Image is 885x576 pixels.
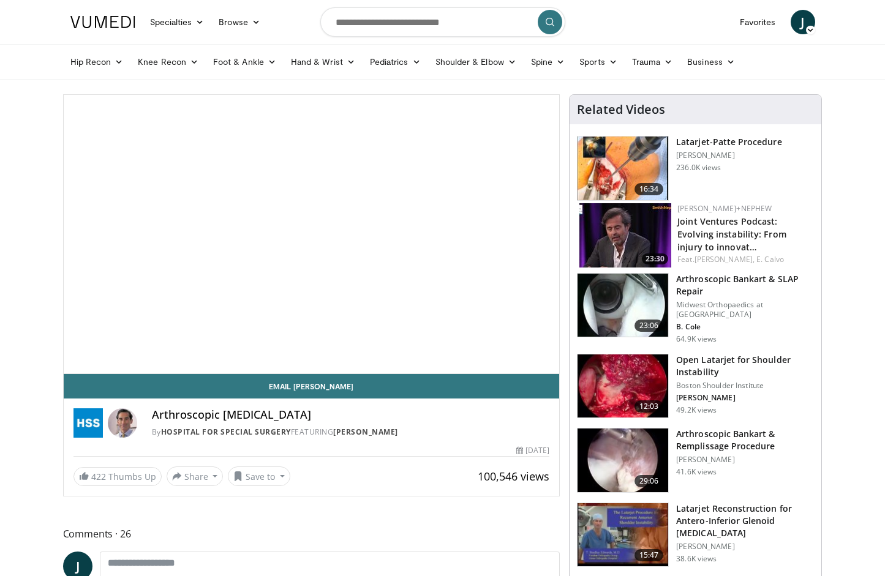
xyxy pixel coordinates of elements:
[676,393,814,403] p: [PERSON_NAME]
[756,254,784,264] a: E. Calvo
[108,408,137,438] img: Avatar
[167,466,224,486] button: Share
[791,10,815,34] a: J
[333,427,398,437] a: [PERSON_NAME]
[428,50,524,74] a: Shoulder & Elbow
[676,554,717,564] p: 38.6K views
[732,10,783,34] a: Favorites
[642,253,668,264] span: 23:30
[363,50,428,74] a: Pediatrics
[677,203,772,214] a: [PERSON_NAME]+Nephew
[130,50,206,74] a: Knee Recon
[70,16,135,28] img: VuMedi Logo
[578,274,668,337] img: cole_0_3.png.150x105_q85_crop-smart_upscale.jpg
[64,95,560,374] video-js: Video Player
[516,445,549,456] div: [DATE]
[63,526,560,542] span: Comments 26
[635,400,664,413] span: 12:03
[676,163,721,173] p: 236.0K views
[676,503,814,539] h3: Latarjet Reconstruction for Antero-Inferior Glenoid [MEDICAL_DATA]
[320,7,565,37] input: Search topics, interventions
[635,549,664,561] span: 15:47
[73,467,162,486] a: 422 Thumbs Up
[676,334,717,344] p: 64.9K views
[152,408,550,422] h4: Arthroscopic [MEDICAL_DATA]
[578,428,668,492] img: wolf_3.png.150x105_q85_crop-smart_upscale.jpg
[228,466,290,486] button: Save to
[676,405,717,415] p: 49.2K views
[695,254,755,264] a: [PERSON_NAME],
[91,471,106,482] span: 422
[676,354,814,378] h3: Open Latarjet for Shoulder Instability
[676,136,781,148] h3: Latarjet-Patte Procedure
[577,136,814,201] a: 16:34 Latarjet-Patte Procedure [PERSON_NAME] 236.0K views
[676,455,814,465] p: [PERSON_NAME]
[677,254,812,265] div: Feat.
[579,203,671,267] a: 23:30
[676,151,781,160] p: [PERSON_NAME]
[206,50,284,74] a: Foot & Ankle
[572,50,625,74] a: Sports
[161,427,291,437] a: Hospital for Special Surgery
[577,273,814,344] a: 23:06 Arthroscopic Bankart & SLAP Repair Midwest Orthopaedics at [GEOGRAPHIC_DATA] B. Cole 64.9K ...
[635,183,664,195] span: 16:34
[524,50,572,74] a: Spine
[64,374,560,398] a: Email [PERSON_NAME]
[577,102,665,117] h4: Related Videos
[677,215,786,253] a: Joint Ventures Podcast: Evolving instability: From injury to innovat…
[635,475,664,487] span: 29:06
[577,428,814,493] a: 29:06 Arthroscopic Bankart & Remplissage Procedure [PERSON_NAME] 41.6K views
[625,50,680,74] a: Trauma
[635,320,664,332] span: 23:06
[676,542,814,552] p: [PERSON_NAME]
[478,469,549,484] span: 100,546 views
[143,10,212,34] a: Specialties
[577,354,814,419] a: 12:03 Open Latarjet for Shoulder Instability Boston Shoulder Institute [PERSON_NAME] 49.2K views
[578,503,668,567] img: 38708_0000_3.png.150x105_q85_crop-smart_upscale.jpg
[211,10,268,34] a: Browse
[284,50,363,74] a: Hand & Wrist
[676,428,814,452] h3: Arthroscopic Bankart & Remplissage Procedure
[579,203,671,267] img: 68d4790e-0872-429d-9d74-59e6247d6199.150x105_q85_crop-smart_upscale.jpg
[676,322,814,332] p: B. Cole
[680,50,742,74] a: Business
[578,354,668,418] img: 944938_3.png.150x105_q85_crop-smart_upscale.jpg
[73,408,103,438] img: Hospital for Special Surgery
[676,467,717,477] p: 41.6K views
[152,427,550,438] div: By FEATURING
[63,50,131,74] a: Hip Recon
[676,381,814,391] p: Boston Shoulder Institute
[676,300,814,320] p: Midwest Orthopaedics at [GEOGRAPHIC_DATA]
[578,137,668,200] img: 617583_3.png.150x105_q85_crop-smart_upscale.jpg
[577,503,814,567] a: 15:47 Latarjet Reconstruction for Antero-Inferior Glenoid [MEDICAL_DATA] [PERSON_NAME] 38.6K views
[676,273,814,297] h3: Arthroscopic Bankart & SLAP Repair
